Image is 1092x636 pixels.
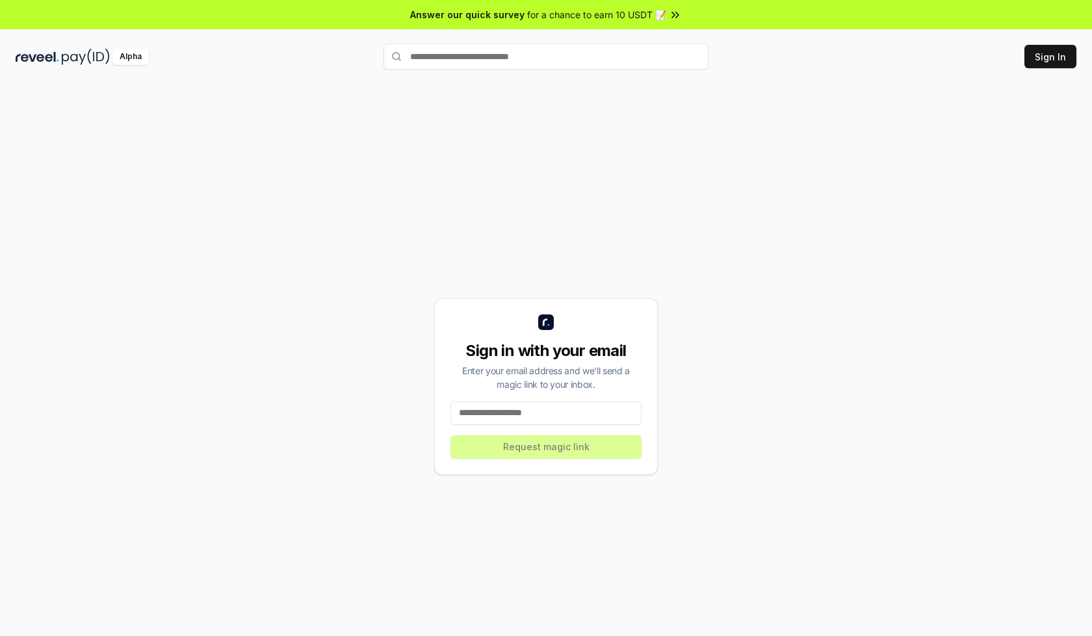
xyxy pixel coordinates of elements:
[62,49,110,65] img: pay_id
[16,49,59,65] img: reveel_dark
[450,364,642,391] div: Enter your email address and we’ll send a magic link to your inbox.
[1024,45,1076,68] button: Sign In
[410,8,525,21] span: Answer our quick survey
[527,8,666,21] span: for a chance to earn 10 USDT 📝
[538,314,554,330] img: logo_small
[112,49,149,65] div: Alpha
[450,340,642,361] div: Sign in with your email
